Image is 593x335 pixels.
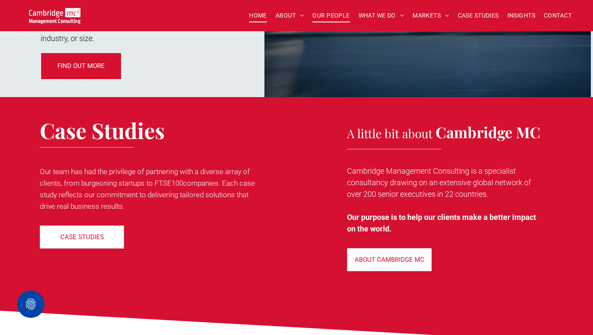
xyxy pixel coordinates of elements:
span: FIND OUT MORE [57,55,105,77]
a: WHAT WE DO [354,9,409,22]
a: FIND OUT MORE [41,53,122,80]
a: HOME [245,9,271,22]
span: Case Studies [40,116,165,145]
span: A little bit about [347,125,433,141]
p: ABOUT CAMBRIDGE MC [355,256,424,264]
strong: Our purpose is to help our clients make a better impact on the world. [347,213,536,233]
a: CASE STUDIES [454,9,503,22]
a: ABOUT [271,9,308,22]
p: Cambridge Management Consulting is a specialist consultancy drawing on an extensive global networ... [347,165,541,200]
a: MARKETS [408,9,453,22]
span: Cambridge MC [436,122,540,142]
a: ABOUT CAMBRIDGE MC [347,248,432,271]
a: Your Business Transformed | Cambridge Management Consulting [29,9,80,18]
a: OUR PEOPLE [308,9,354,22]
span: OUR PEOPLE [312,9,350,22]
img: Go to Homepage [29,8,80,24]
a: CASE STUDIES [40,225,124,249]
p: CASE STUDIES [60,233,104,241]
span: Our team has had the privilege of partnering with a diverse array of clients, from burgeoning sta... [40,167,255,210]
a: INSIGHTS [503,9,540,22]
span: 100 [172,179,183,187]
span: Discover key strategies and insights to help plan your transition strategy for [DATE] — no matter... [41,11,219,43]
a: CONTACT [540,9,576,22]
